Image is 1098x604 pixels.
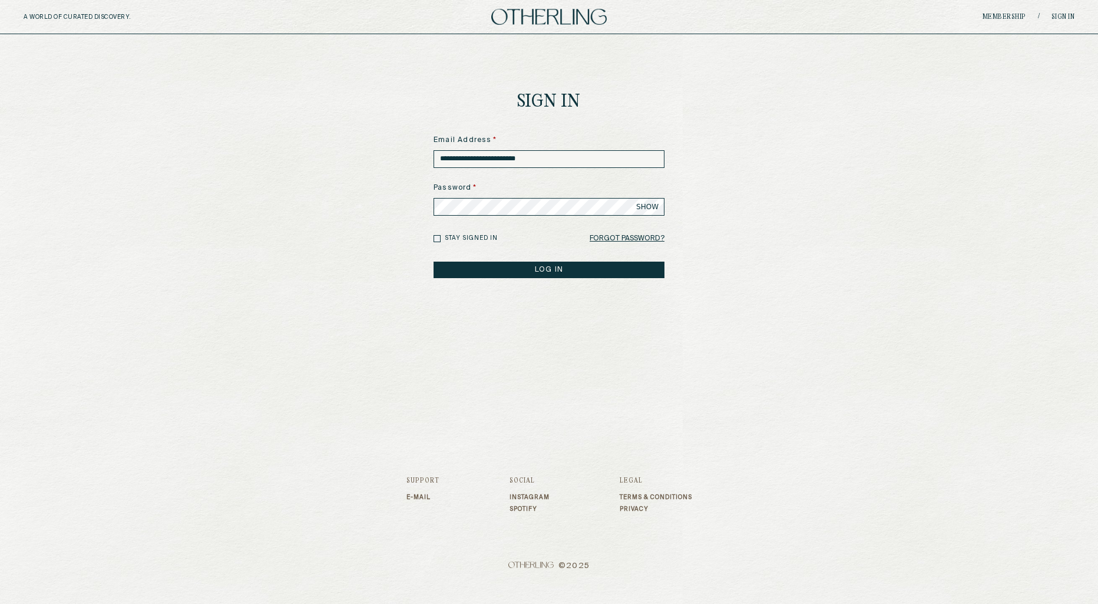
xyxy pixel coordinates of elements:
label: Stay signed in [445,234,498,243]
a: E-mail [406,494,439,501]
a: Privacy [620,506,692,513]
a: Membership [983,14,1026,21]
h5: A WORLD OF CURATED DISCOVERY. [24,14,182,21]
h3: Legal [620,477,692,484]
span: © 2025 [406,562,692,571]
h1: Sign In [517,93,581,111]
img: logo [491,9,607,25]
h3: Social [510,477,550,484]
a: Sign in [1051,14,1075,21]
a: Terms & Conditions [620,494,692,501]
a: Forgot Password? [590,230,664,247]
span: / [1038,12,1040,21]
h3: Support [406,477,439,484]
span: SHOW [636,202,659,212]
a: Spotify [510,506,550,513]
button: LOG IN [434,262,664,278]
a: Instagram [510,494,550,501]
label: Email Address [434,135,664,146]
label: Password [434,183,664,193]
